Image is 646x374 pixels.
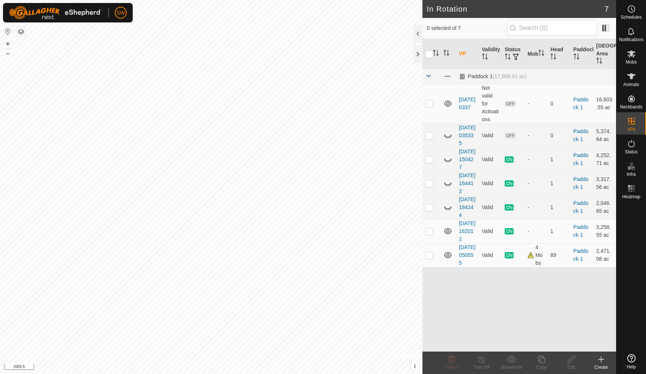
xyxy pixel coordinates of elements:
p-sorticon: Activate to sort [482,55,488,61]
span: i [414,363,415,370]
p-sorticon: Activate to sort [433,51,439,57]
a: Paddock 1 [573,152,588,166]
button: Map Layers [16,27,25,36]
th: VP [456,39,479,69]
input: Search (S) [507,20,597,36]
span: Delete [445,365,458,370]
a: [DATE] 050555 [459,244,476,266]
p-sorticon: Activate to sort [505,55,511,61]
td: 3,258.55 ac [593,219,616,243]
td: Valid [479,123,502,147]
button: – [3,49,12,58]
td: 0 [547,84,570,123]
td: 16,603.55 ac [593,84,616,123]
div: Copy [526,364,556,371]
span: Heatmap [622,194,640,199]
a: Paddock 1 [573,200,588,214]
span: ON [505,252,514,258]
td: 4,252.71 ac [593,147,616,171]
h2: In Rotation [427,4,605,13]
td: Valid [479,195,502,219]
div: - [527,203,544,211]
th: Validity [479,39,502,69]
span: Animals [623,82,639,87]
span: Notifications [619,37,643,42]
td: 3,317.56 ac [593,171,616,195]
span: ON [505,156,514,163]
span: Schedules [621,15,642,19]
div: Paddock 1 [459,73,526,80]
span: VPs [627,127,635,132]
p-sorticon: Activate to sort [538,51,544,57]
td: 2,471.08 ac [593,243,616,267]
p-sorticon: Activate to sort [596,59,602,65]
td: Not valid for Activations [479,84,502,123]
span: 7 [605,3,609,15]
span: Help [627,365,636,369]
span: 0 selected of 7 [427,24,507,32]
span: (17,866.91 ac) [493,73,526,79]
span: Mobs [626,60,637,64]
div: Edit [556,364,586,371]
th: Mob [525,39,547,69]
a: [DATE] 162012 [459,220,476,242]
span: Neckbands [620,105,642,109]
a: Privacy Policy [182,364,210,371]
div: - [527,100,544,108]
p-sorticon: Activate to sort [573,55,579,61]
td: 1 [547,219,570,243]
span: Infra [627,172,636,177]
p-sorticon: Activate to sort [443,51,449,57]
span: Status [625,150,637,154]
th: Status [502,39,525,69]
a: Contact Us [218,364,240,371]
a: [DATE] 0337 [459,96,476,110]
td: 5,374.64 ac [593,123,616,147]
div: 4 Mobs [527,243,544,267]
div: Turn Off [467,364,496,371]
a: [DATE] 150427 [459,148,476,170]
th: Paddock [570,39,593,69]
th: [GEOGRAPHIC_DATA] Area [593,39,616,69]
td: 2,046.65 ac [593,195,616,219]
span: ON [505,228,514,234]
a: Paddock 1 [573,176,588,190]
p-sorticon: Activate to sort [550,55,556,61]
span: ON [505,180,514,187]
div: Create [586,364,616,371]
span: OFF [505,101,516,107]
a: Paddock 1 [573,224,588,238]
div: Show/Hide [496,364,526,371]
span: SW [117,9,125,17]
div: - [527,227,544,235]
a: Help [616,351,646,372]
a: [DATE] 164412 [459,172,476,194]
span: OFF [505,132,516,139]
td: 1 [547,171,570,195]
td: Valid [479,219,502,243]
a: Paddock 1 [573,128,588,142]
img: Gallagher Logo [9,6,102,19]
button: i [411,362,419,371]
div: - [527,180,544,187]
a: Paddock 1 [573,96,588,110]
td: Valid [479,243,502,267]
td: 89 [547,243,570,267]
a: [DATE] 184244 [459,196,476,218]
td: 0 [547,123,570,147]
a: [DATE] 035335 [459,125,476,146]
button: Reset Map [3,27,12,36]
th: Head [547,39,570,69]
td: Valid [479,171,502,195]
td: Valid [479,147,502,171]
td: 1 [547,147,570,171]
td: 1 [547,195,570,219]
button: + [3,39,12,48]
a: Paddock 1 [573,248,588,262]
div: - [527,156,544,163]
span: ON [505,204,514,211]
div: - [527,132,544,140]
